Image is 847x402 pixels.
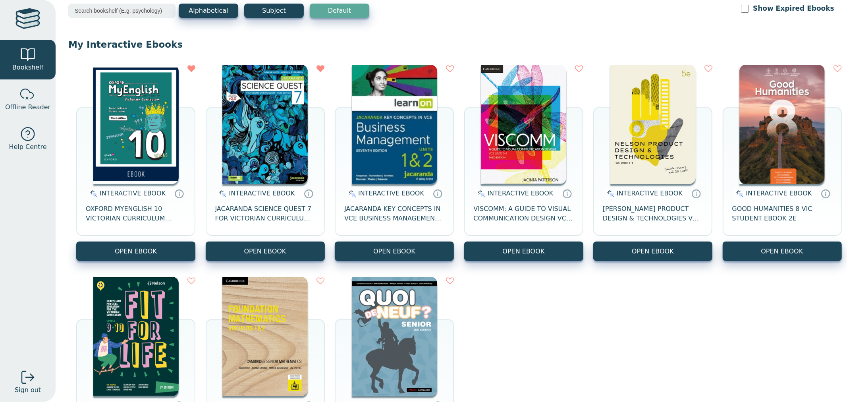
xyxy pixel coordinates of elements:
[346,189,356,199] img: interactive.svg
[734,189,744,199] img: interactive.svg
[5,102,50,112] span: Offline Reader
[723,242,842,261] button: OPEN EBOOK
[68,4,176,18] input: Search bookshelf (E.g: psychology)
[179,4,238,18] button: Alphabetical
[474,204,574,223] span: VISCOMM: A GUIDE TO VISUAL COMMUNICATION DESIGN VCE UNITS 1-4 EBOOK 3E
[244,4,304,18] button: Subject
[100,189,166,197] span: INTERACTIVE EBOOK
[15,385,41,395] span: Sign out
[68,39,834,50] p: My Interactive Ebooks
[215,204,315,223] span: JACARANDA SCIENCE QUEST 7 FOR VICTORIAN CURRICULUM LEARNON 2E
[691,189,701,198] a: Interactive eBooks are accessed online via the publisher’s portal. They contain interactive resou...
[304,189,313,198] a: Interactive eBooks are accessed online via the publisher’s portal. They contain interactive resou...
[610,65,696,184] img: 61378b36-6822-4aab-a9c6-73cab5c0ca6f.jpg
[746,189,812,197] span: INTERACTIVE EBOOK
[481,65,566,184] img: bab7d975-5677-47cd-93a9-ba0f992ad8ba.png
[732,204,832,223] span: GOOD HUMANITIES 8 VIC STUDENT EBOOK 2E
[76,242,195,261] button: OPEN EBOOK
[217,189,227,199] img: interactive.svg
[352,65,437,184] img: 6de7bc63-ffc5-4812-8446-4e17a3e5be0d.jpg
[488,189,554,197] span: INTERACTIVE EBOOK
[605,189,615,199] img: interactive.svg
[344,204,444,223] span: JACARANDA KEY CONCEPTS IN VCE BUSINESS MANAGEMENT UNITS 1&2 7E LEARNON
[433,189,442,198] a: Interactive eBooks are accessed online via the publisher’s portal. They contain interactive resou...
[603,204,703,223] span: [PERSON_NAME] PRODUCT DESIGN & TECHNOLOGIES VCE UNITS 1-4 STUDENT BOOK 5E
[12,63,43,72] span: Bookshelf
[222,277,308,396] img: f4b4f5e4-e8d0-4825-bb42-c5addafaee29.png
[753,4,834,14] label: Show Expired Ebooks
[593,242,712,261] button: OPEN EBOOK
[562,189,572,198] a: Interactive eBooks are accessed online via the publisher’s portal. They contain interactive resou...
[821,189,830,198] a: Interactive eBooks are accessed online via the publisher’s portal. They contain interactive resou...
[310,4,369,18] button: Default
[93,65,179,184] img: 1698cc0b-ff2c-4892-bd6f-bed40a69268b.jpg
[206,242,325,261] button: OPEN EBOOK
[222,65,308,184] img: 69604e5f-a69b-48da-b4d4-9a9e53ef5777.png
[174,189,184,198] a: Interactive eBooks are accessed online via the publisher’s portal. They contain interactive resou...
[475,189,485,199] img: interactive.svg
[464,242,583,261] button: OPEN EBOOK
[358,189,424,197] span: INTERACTIVE EBOOK
[229,189,295,197] span: INTERACTIVE EBOOK
[739,65,825,184] img: aa1075ff-0d2d-4af8-9c79-c4cd1bc6a19c.png
[335,242,454,261] button: OPEN EBOOK
[88,189,98,199] img: interactive.svg
[9,142,46,152] span: Help Centre
[93,277,179,396] img: ca47afab-61d7-4cdf-a65e-dc8a93a2992b.png
[617,189,683,197] span: INTERACTIVE EBOOK
[86,204,186,223] span: OXFORD MYENGLISH 10 VICTORIAN CURRICULUM OBOOK PRO 3E
[352,277,437,396] img: 55b0bbd1-a9d0-459c-af2a-580dbba9ab56.jpg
